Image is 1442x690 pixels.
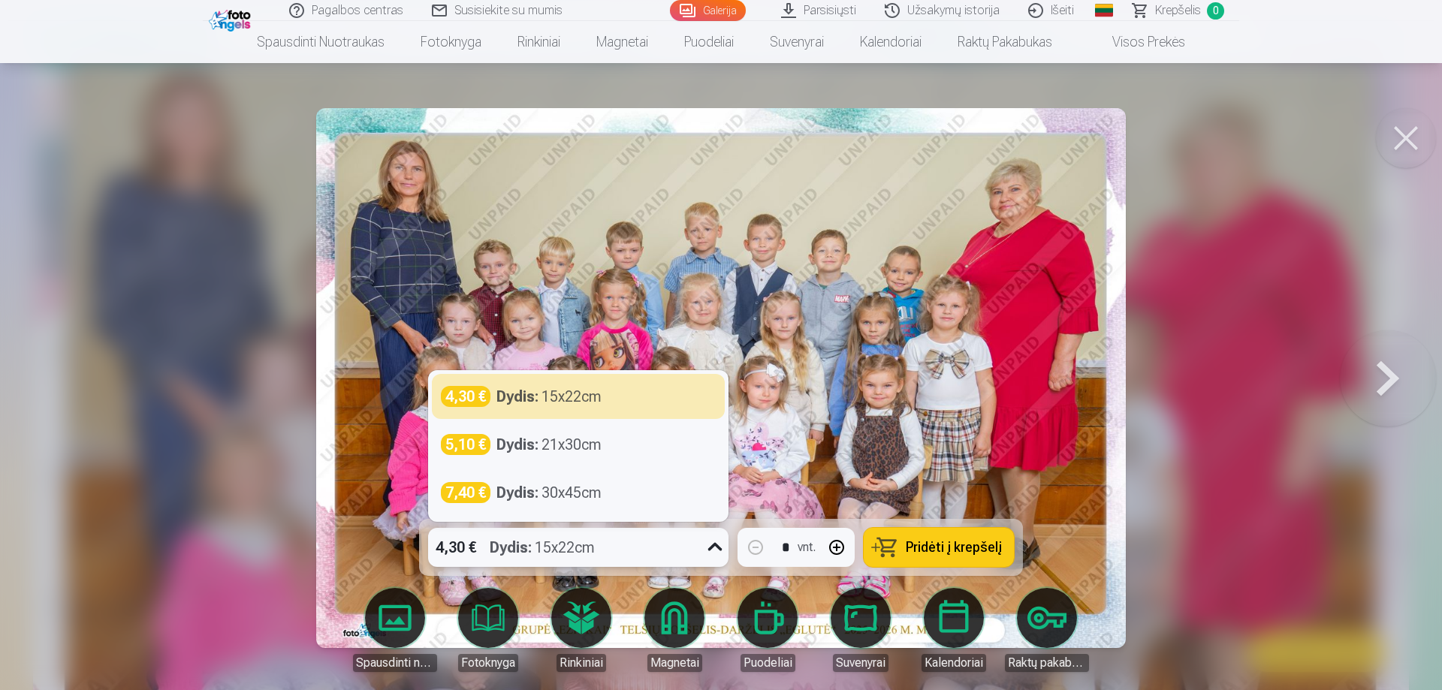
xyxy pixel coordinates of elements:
[906,541,1002,554] span: Pridėti į krepšelį
[726,588,810,672] a: Puodeliai
[496,434,538,455] strong: Dydis :
[922,654,986,672] div: Kalendoriai
[842,21,940,63] a: Kalendoriai
[819,588,903,672] a: Suvenyrai
[496,434,602,455] div: 21x30cm
[1155,2,1201,20] span: Krepšelis
[1207,2,1224,20] span: 0
[752,21,842,63] a: Suvenyrai
[441,482,490,503] div: 7,40 €
[578,21,666,63] a: Magnetai
[557,654,606,672] div: Rinkiniai
[446,588,530,672] a: Fotoknyga
[496,482,538,503] strong: Dydis :
[496,482,602,503] div: 30x45cm
[647,654,702,672] div: Magnetai
[428,528,484,567] div: 4,30 €
[833,654,888,672] div: Suvenyrai
[490,528,595,567] div: 15x22cm
[539,588,623,672] a: Rinkiniai
[441,434,490,455] div: 5,10 €
[940,21,1070,63] a: Raktų pakabukas
[353,654,437,672] div: Spausdinti nuotraukas
[490,537,532,558] strong: Dydis :
[403,21,499,63] a: Fotoknyga
[912,588,996,672] a: Kalendoriai
[741,654,795,672] div: Puodeliai
[1005,588,1089,672] a: Raktų pakabukas
[864,528,1014,567] button: Pridėti į krepšelį
[441,386,490,407] div: 4,30 €
[666,21,752,63] a: Puodeliai
[239,21,403,63] a: Spausdinti nuotraukas
[1005,654,1089,672] div: Raktų pakabukas
[496,386,538,407] strong: Dydis :
[209,6,255,32] img: /fa2
[496,386,602,407] div: 15x22cm
[499,21,578,63] a: Rinkiniai
[353,588,437,672] a: Spausdinti nuotraukas
[1070,21,1203,63] a: Visos prekės
[458,654,518,672] div: Fotoknyga
[632,588,716,672] a: Magnetai
[798,538,816,556] div: vnt.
